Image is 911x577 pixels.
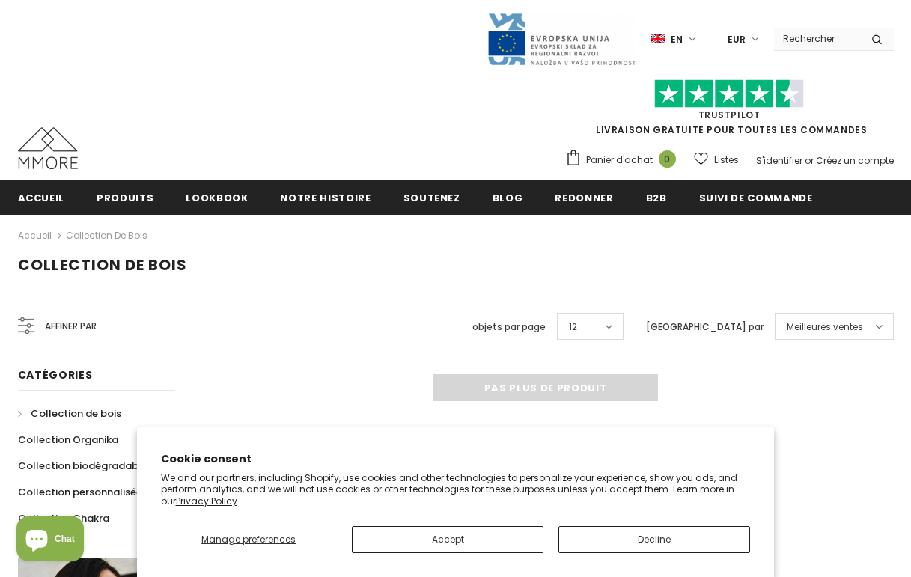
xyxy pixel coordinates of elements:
a: B2B [646,180,667,214]
label: [GEOGRAPHIC_DATA] par [646,320,764,335]
a: Produits [97,180,153,214]
span: Notre histoire [280,191,371,205]
img: i-lang-1.png [651,33,665,46]
a: Collection biodégradable [18,453,147,479]
a: Collection de bois [66,229,147,242]
img: Faites confiance aux étoiles pilotes [654,79,804,109]
a: Accueil [18,227,52,245]
span: Redonner [555,191,613,205]
a: Collection de bois [18,400,121,427]
span: Collection biodégradable [18,459,147,473]
input: Search Site [774,28,860,49]
span: or [805,154,814,167]
span: Collection de bois [31,406,121,421]
a: Collection Organika [18,427,118,453]
span: Listes [714,153,739,168]
label: objets par page [472,320,546,335]
h2: Cookie consent [161,451,751,467]
a: Privacy Policy [176,495,237,507]
button: Manage preferences [161,526,337,553]
inbox-online-store-chat: Shopify online store chat [12,516,88,565]
span: 0 [659,150,676,168]
p: We and our partners, including Shopify, use cookies and other technologies to personalize your ex... [161,472,751,507]
span: Produits [97,191,153,205]
a: S'identifier [756,154,802,167]
span: Panier d'achat [586,153,653,168]
span: Collection Organika [18,433,118,447]
a: Suivi de commande [699,180,813,214]
span: Manage preferences [201,533,296,546]
span: Affiner par [45,318,97,335]
a: Collection personnalisée [18,479,142,505]
span: Collection de bois [18,254,187,275]
span: Meilleures ventes [787,320,863,335]
a: Notre histoire [280,180,371,214]
a: Collection Chakra [18,505,109,531]
button: Decline [558,526,750,553]
span: en [671,32,683,47]
span: EUR [728,32,746,47]
a: Listes [694,147,739,173]
span: soutenez [403,191,460,205]
img: Javni Razpis [487,12,636,67]
a: Blog [493,180,523,214]
a: Créez un compte [816,154,894,167]
a: Javni Razpis [487,32,636,45]
span: Blog [493,191,523,205]
a: TrustPilot [698,109,761,121]
span: Collection personnalisée [18,485,142,499]
img: Cas MMORE [18,127,78,169]
a: Redonner [555,180,613,214]
span: 12 [569,320,577,335]
a: Accueil [18,180,65,214]
span: Suivi de commande [699,191,813,205]
span: Collection Chakra [18,511,109,525]
a: Panier d'achat 0 [565,149,683,171]
span: Accueil [18,191,65,205]
span: LIVRAISON GRATUITE POUR TOUTES LES COMMANDES [565,86,894,136]
button: Accept [352,526,543,553]
span: Catégories [18,367,93,382]
span: Lookbook [186,191,248,205]
span: B2B [646,191,667,205]
a: soutenez [403,180,460,214]
a: Lookbook [186,180,248,214]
